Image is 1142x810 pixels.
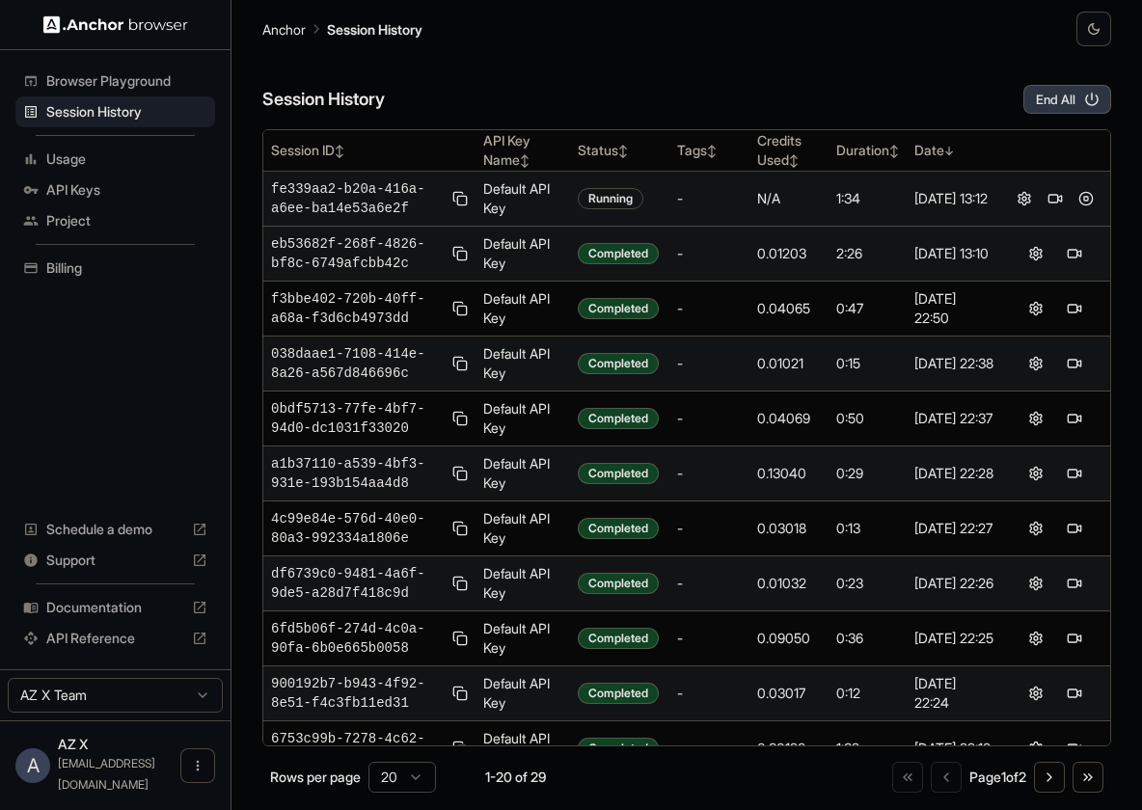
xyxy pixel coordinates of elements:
[476,337,570,391] td: Default API Key
[757,519,820,538] div: 0.03018
[757,574,820,593] div: 0.01032
[476,501,570,556] td: Default API Key
[757,244,820,263] div: 0.01203
[46,180,207,200] span: API Keys
[757,409,820,428] div: 0.04069
[914,629,993,648] div: [DATE] 22:25
[914,674,993,713] div: [DATE] 22:24
[15,545,215,576] div: Support
[476,282,570,337] td: Default API Key
[677,574,742,593] div: -
[476,666,570,721] td: Default API Key
[677,354,742,373] div: -
[914,574,993,593] div: [DATE] 22:26
[15,253,215,283] div: Billing
[15,748,50,783] div: A
[271,179,445,218] span: fe339aa2-b20a-416a-a6ee-ba14e53a6e2f
[578,243,659,264] div: Completed
[789,153,799,168] span: ↕
[677,739,742,758] div: -
[15,514,215,545] div: Schedule a demo
[677,299,742,318] div: -
[15,592,215,623] div: Documentation
[43,15,188,34] img: Anchor Logo
[15,623,215,654] div: API Reference
[46,149,207,169] span: Usage
[836,244,899,263] div: 2:26
[914,289,993,328] div: [DATE] 22:50
[757,739,820,758] div: 0.30128
[476,227,570,282] td: Default API Key
[914,409,993,428] div: [DATE] 22:37
[969,768,1026,787] div: Page 1 of 2
[476,172,570,227] td: Default API Key
[271,729,445,768] span: 6753c99b-7278-4c62-bba3-53a75c8d0f32
[476,611,570,666] td: Default API Key
[836,299,899,318] div: 0:47
[757,189,820,208] div: N/A
[757,464,820,483] div: 0.13040
[483,131,562,170] div: API Key Name
[46,211,207,230] span: Project
[757,354,820,373] div: 0.01021
[578,463,659,484] div: Completed
[15,66,215,96] div: Browser Playground
[677,684,742,703] div: -
[578,408,659,429] div: Completed
[476,446,570,501] td: Default API Key
[271,619,445,658] span: 6fd5b06f-274d-4c0a-90fa-6b0e665b0058
[335,144,344,158] span: ↕
[46,102,207,121] span: Session History
[271,289,445,328] span: f3bbe402-720b-40ff-a68a-f3d6cb4973dd
[46,629,184,648] span: API Reference
[578,188,643,209] div: Running
[836,739,899,758] div: 1:32
[578,738,659,759] div: Completed
[677,629,742,648] div: -
[578,518,659,539] div: Completed
[677,464,742,483] div: -
[262,19,306,40] p: Anchor
[271,454,445,493] span: a1b37110-a539-4bf3-931e-193b154aa4d8
[836,409,899,428] div: 0:50
[271,509,445,548] span: 4c99e84e-576d-40e0-80a3-992334a1806e
[914,189,993,208] div: [DATE] 13:12
[262,86,385,114] h6: Session History
[578,573,659,594] div: Completed
[271,399,445,438] span: 0bdf5713-77fe-4bf7-94d0-dc1031f33020
[271,564,445,603] span: df6739c0-9481-4a6f-9de5-a28d7f418c9d
[677,189,742,208] div: -
[271,344,445,383] span: 038daae1-7108-414e-8a26-a567d846696c
[914,519,993,538] div: [DATE] 22:27
[578,141,663,160] div: Status
[476,721,570,776] td: Default API Key
[46,598,184,617] span: Documentation
[271,234,445,273] span: eb53682f-268f-4826-bf8c-6749afcbb42c
[262,18,422,40] nav: breadcrumb
[15,144,215,175] div: Usage
[677,409,742,428] div: -
[757,299,820,318] div: 0.04065
[707,144,717,158] span: ↕
[476,556,570,611] td: Default API Key
[578,298,659,319] div: Completed
[944,144,954,158] span: ↓
[578,353,659,374] div: Completed
[757,131,820,170] div: Credits Used
[58,756,155,792] span: az@osum.com
[578,628,659,649] div: Completed
[618,144,628,158] span: ↕
[757,629,820,648] div: 0.09050
[46,71,207,91] span: Browser Playground
[46,258,207,278] span: Billing
[914,141,993,160] div: Date
[836,629,899,648] div: 0:36
[914,354,993,373] div: [DATE] 22:38
[889,144,899,158] span: ↕
[271,674,445,713] span: 900192b7-b943-4f92-8e51-f4c3fb11ed31
[836,574,899,593] div: 0:23
[271,141,468,160] div: Session ID
[578,683,659,704] div: Completed
[836,354,899,373] div: 0:15
[58,736,88,752] span: AZ X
